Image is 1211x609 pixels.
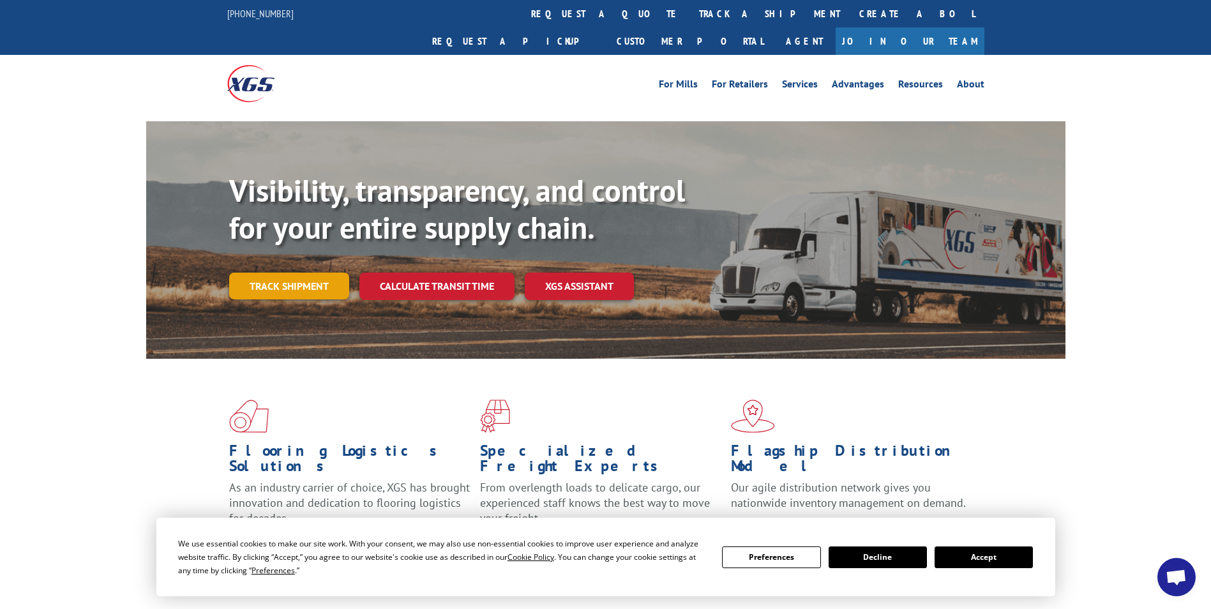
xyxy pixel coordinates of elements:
a: For Mills [659,79,698,93]
a: Agent [773,27,836,55]
h1: Specialized Freight Experts [480,443,721,480]
span: As an industry carrier of choice, XGS has brought innovation and dedication to flooring logistics... [229,480,470,525]
p: From overlength loads to delicate cargo, our experienced staff knows the best way to move your fr... [480,480,721,537]
img: xgs-icon-flagship-distribution-model-red [731,400,775,433]
div: Open chat [1157,558,1196,596]
button: Accept [935,546,1033,568]
a: Customer Portal [607,27,773,55]
a: About [957,79,984,93]
span: Our agile distribution network gives you nationwide inventory management on demand. [731,480,966,510]
img: xgs-icon-focused-on-flooring-red [480,400,510,433]
button: Decline [829,546,927,568]
b: Visibility, transparency, and control for your entire supply chain. [229,170,685,247]
a: Join Our Team [836,27,984,55]
h1: Flagship Distribution Model [731,443,972,480]
a: Advantages [832,79,884,93]
a: Request a pickup [423,27,607,55]
button: Preferences [722,546,820,568]
a: Services [782,79,818,93]
span: Preferences [252,565,295,576]
a: Track shipment [229,273,349,299]
a: Resources [898,79,943,93]
h1: Flooring Logistics Solutions [229,443,470,480]
span: Cookie Policy [508,552,554,562]
a: Calculate transit time [359,273,515,300]
a: For Retailers [712,79,768,93]
a: XGS ASSISTANT [525,273,634,300]
img: xgs-icon-total-supply-chain-intelligence-red [229,400,269,433]
div: Cookie Consent Prompt [156,518,1055,596]
div: We use essential cookies to make our site work. With your consent, we may also use non-essential ... [178,537,707,577]
a: [PHONE_NUMBER] [227,7,294,20]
